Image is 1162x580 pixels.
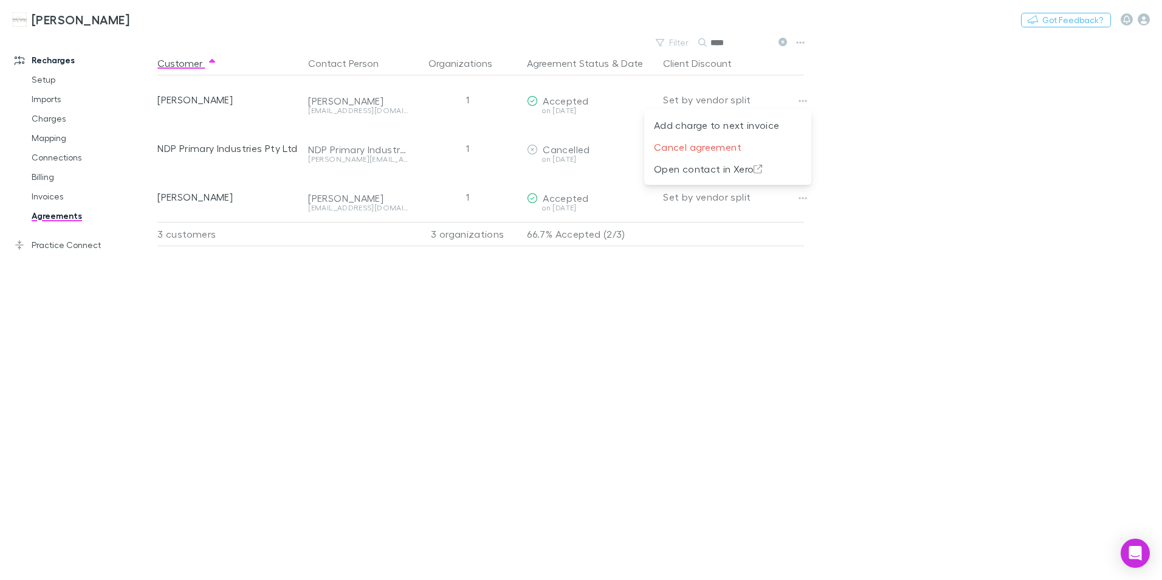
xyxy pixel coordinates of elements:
li: Open contact in Xero [644,158,811,180]
li: Cancel agreement [644,136,811,158]
div: Open Intercom Messenger [1121,539,1150,568]
p: Open contact in Xero [654,162,802,176]
li: Add charge to next invoice [644,114,811,136]
a: Open contact in Xero [644,162,811,173]
p: Cancel agreement [654,140,802,154]
p: Add charge to next invoice [654,118,802,133]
